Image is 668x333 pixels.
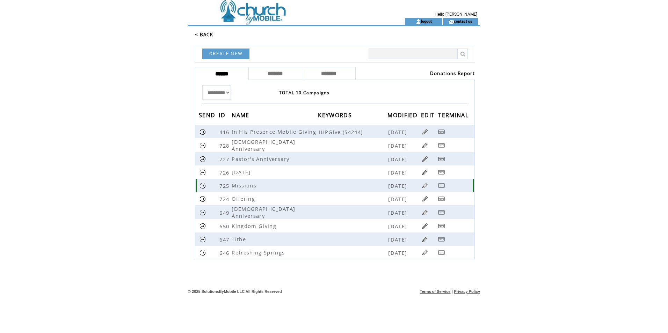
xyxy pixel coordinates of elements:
[388,128,409,135] span: [DATE]
[452,289,453,294] span: |
[388,223,409,230] span: [DATE]
[420,289,451,294] a: Terms of Service
[219,195,231,202] span: 724
[435,12,477,17] span: Hello [PERSON_NAME]
[232,138,295,152] span: [DEMOGRAPHIC_DATA] Anniversary
[388,182,409,189] span: [DATE]
[388,142,409,149] span: [DATE]
[232,182,258,189] span: Missions
[219,113,227,117] a: ID
[219,249,231,256] span: 646
[195,31,213,38] a: < BACK
[388,249,409,256] span: [DATE]
[387,113,419,117] a: MODIFIED
[219,128,231,135] span: 416
[319,128,387,135] span: IHPGive (54244)
[219,110,227,123] span: ID
[318,110,354,123] span: KEYWORDS
[454,19,472,23] a: contact us
[219,169,231,176] span: 726
[388,156,409,163] span: [DATE]
[388,195,409,202] span: [DATE]
[449,19,454,24] img: contact_us_icon.gif
[388,169,409,176] span: [DATE]
[232,128,318,135] span: In His Presence Mobile Giving
[438,110,470,123] span: TERMINAL
[232,222,278,229] span: Kingdom Giving
[199,110,217,123] span: SEND
[388,209,409,216] span: [DATE]
[219,156,231,163] span: 727
[232,155,291,162] span: Pastor's Anniversary
[454,289,480,294] a: Privacy Policy
[219,182,231,189] span: 725
[232,110,251,123] span: NAME
[232,169,252,176] span: [DATE]
[416,19,421,24] img: account_icon.gif
[279,90,329,96] span: TOTAL 10 Campaigns
[219,236,231,243] span: 647
[318,113,354,117] a: KEYWORDS
[430,70,475,76] a: Donations Report
[232,113,251,117] a: NAME
[388,236,409,243] span: [DATE]
[202,49,249,59] a: CREATE NEW
[219,142,231,149] span: 728
[188,289,282,294] span: © 2025 SolutionsByMobile LLC All Rights Reserved
[219,209,231,216] span: 649
[232,205,295,219] span: [DEMOGRAPHIC_DATA] Anniversary
[219,223,231,230] span: 650
[232,249,286,256] span: Refreshing Springs
[232,195,257,202] span: Offering
[232,236,248,243] span: Tithe
[387,110,419,123] span: MODIFIED
[421,19,432,23] a: logout
[421,110,436,123] span: EDIT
